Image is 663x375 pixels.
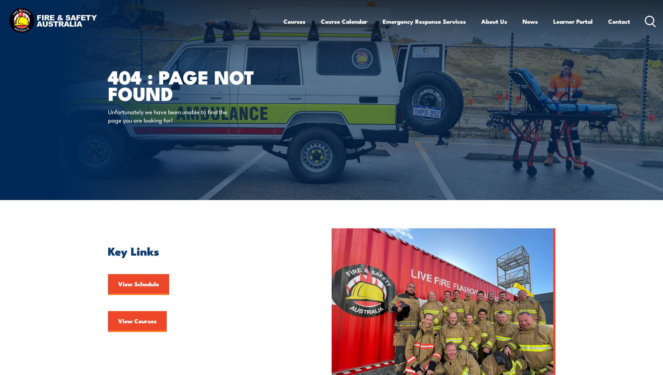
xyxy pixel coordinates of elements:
p: Unfortunately we have been unable to find the page you are looking for! [108,108,236,124]
h2: Key Links [108,246,300,256]
a: Courses [283,12,305,31]
a: View Schedule [108,274,169,295]
a: About Us [481,12,507,31]
h1: 404 : Page Not Found [108,68,281,101]
a: View Courses [108,311,167,332]
a: Course Calendar [321,12,367,31]
a: Emergency Response Services [383,12,466,31]
a: Learner Portal [553,12,593,31]
a: News [523,12,538,31]
a: Contact [608,12,630,31]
